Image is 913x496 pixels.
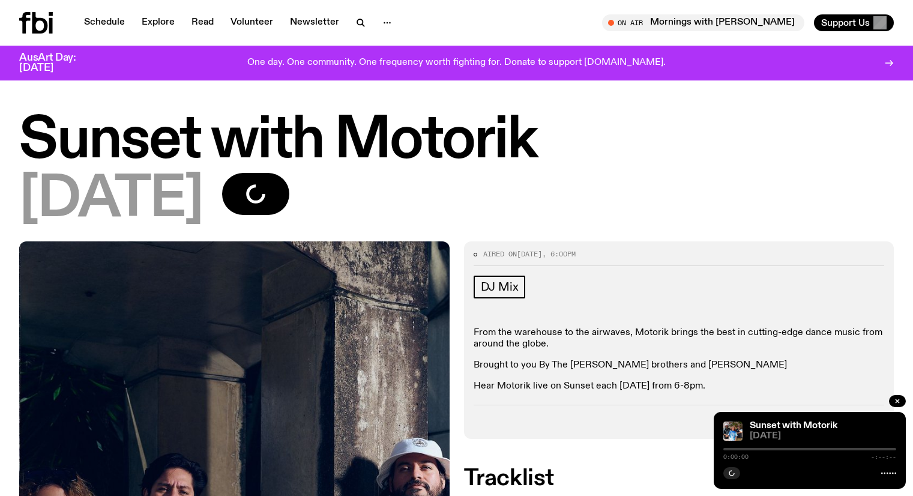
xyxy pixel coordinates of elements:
a: Newsletter [283,14,346,31]
a: Sunset with Motorik [750,421,837,431]
span: DJ Mix [481,280,519,294]
span: [DATE] [517,249,542,259]
a: DJ Mix [474,276,526,298]
span: -:--:-- [871,454,896,460]
a: Explore [134,14,182,31]
a: Volunteer [223,14,280,31]
span: [DATE] [750,432,896,441]
h2: Tracklist [464,468,894,489]
span: , 6:00pm [542,249,576,259]
span: [DATE] [19,173,203,227]
a: Read [184,14,221,31]
a: Schedule [77,14,132,31]
p: Brought to you By The [PERSON_NAME] brothers and [PERSON_NAME] [474,360,885,371]
p: From the warehouse to the airwaves, Motorik brings the best in cutting-edge dance music from arou... [474,327,885,350]
p: Hear Motorik live on Sunset each [DATE] from 6-8pm. [474,381,885,392]
button: Support Us [814,14,894,31]
span: 0:00:00 [723,454,749,460]
button: On AirMornings with [PERSON_NAME] [602,14,804,31]
h3: AusArt Day: [DATE] [19,53,96,73]
span: Aired on [483,249,517,259]
h1: Sunset with Motorik [19,114,894,168]
img: Andrew, Reenie, and Pat stand in a row, smiling at the camera, in dappled light with a vine leafe... [723,422,743,441]
p: One day. One community. One frequency worth fighting for. Donate to support [DOMAIN_NAME]. [247,58,666,68]
span: Support Us [821,17,870,28]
